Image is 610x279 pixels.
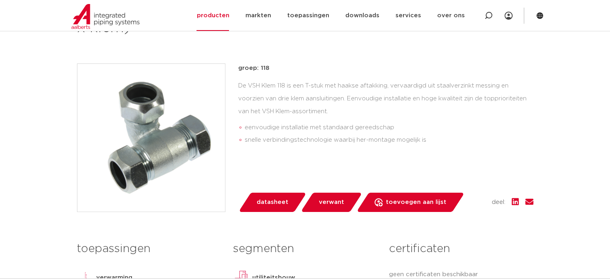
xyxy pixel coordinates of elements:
[245,134,533,147] li: snelle verbindingstechnologie waarbij her-montage mogelijk is
[257,196,288,209] span: datasheet
[245,121,533,134] li: eenvoudige installatie met standaard gereedschap
[238,193,306,212] a: datasheet
[319,196,344,209] span: verwant
[238,63,533,73] p: groep: 118
[77,241,221,257] h3: toepassingen
[389,241,533,257] h3: certificaten
[77,64,225,212] img: Product Image for VSH Klem T-stuk met haakse aftakking (3 x klem)
[238,79,533,150] div: De VSH Klem 118 is een T-stuk met haakse aftakking, vervaardigd uit staalverzinkt messing en voor...
[300,193,362,212] a: verwant
[386,196,446,209] span: toevoegen aan lijst
[233,241,377,257] h3: segmenten
[492,198,505,207] span: deel:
